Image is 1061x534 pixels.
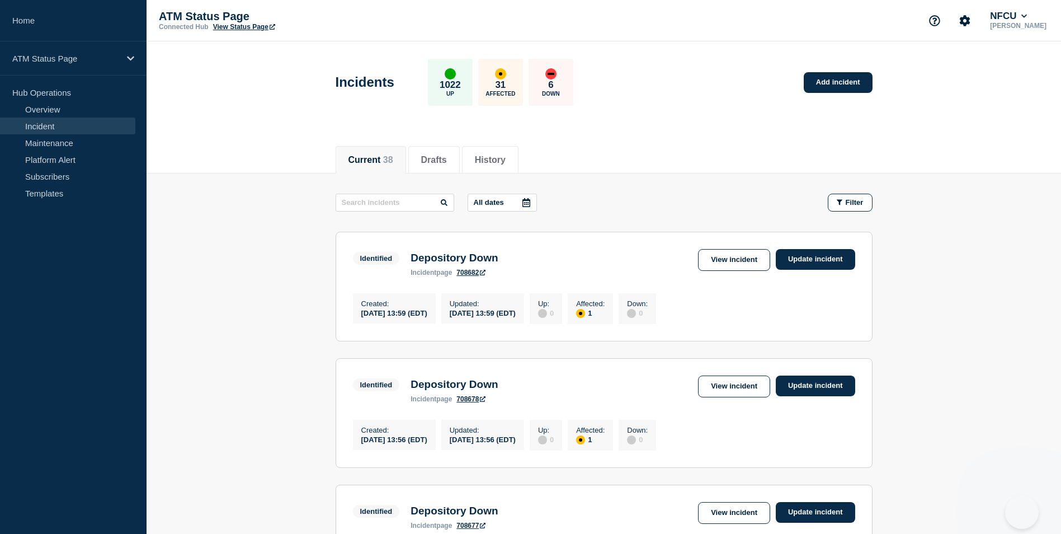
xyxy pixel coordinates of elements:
a: View incident [698,376,770,397]
a: Update incident [776,249,855,270]
div: 0 [538,434,554,444]
span: 38 [383,155,393,165]
p: Updated : [450,426,516,434]
p: Down : [627,299,648,308]
button: Account settings [953,9,977,32]
a: View incident [698,502,770,524]
p: [PERSON_NAME] [988,22,1049,30]
span: Identified [353,378,400,391]
button: Current 38 [348,155,393,165]
p: Affected : [576,299,605,308]
button: Support [923,9,946,32]
p: page [411,269,452,277]
p: Affected : [576,426,605,434]
button: NFCU [988,11,1029,22]
p: Affected [485,91,515,97]
button: Filter [828,194,873,212]
button: Drafts [421,155,447,165]
div: [DATE] 13:56 (EDT) [450,434,516,444]
span: incident [411,522,436,530]
a: Add incident [804,72,873,93]
div: up [445,68,456,79]
span: Identified [353,252,400,265]
div: [DATE] 13:56 (EDT) [361,434,427,444]
p: page [411,395,452,403]
h3: Depository Down [411,378,498,391]
button: History [475,155,506,165]
a: 708677 [456,522,485,530]
div: down [545,68,557,79]
a: View Status Page [213,23,275,31]
div: 1 [576,308,605,318]
a: 708682 [456,269,485,277]
div: 0 [538,308,554,318]
div: affected [576,435,585,444]
a: View incident [698,249,770,271]
div: disabled [627,309,636,318]
button: All dates [468,194,537,212]
p: Created : [361,426,427,434]
div: 0 [627,434,648,444]
p: Down [542,91,560,97]
p: Up : [538,426,554,434]
iframe: Help Scout Beacon - Open [1005,495,1039,529]
h3: Depository Down [411,505,498,517]
div: disabled [538,435,547,444]
div: [DATE] 13:59 (EDT) [450,308,516,317]
input: Search incidents [336,194,454,212]
p: page [411,522,452,530]
div: affected [576,309,585,318]
span: Identified [353,505,400,518]
p: Up : [538,299,554,308]
div: 1 [576,434,605,444]
p: Connected Hub [159,23,209,31]
span: incident [411,269,436,277]
p: 31 [495,79,506,91]
a: 708678 [456,395,485,403]
p: Updated : [450,299,516,308]
p: All dates [474,198,504,207]
p: Up [446,91,454,97]
div: [DATE] 13:59 (EDT) [361,308,427,317]
span: Filter [846,198,864,207]
div: affected [495,68,506,79]
p: Created : [361,299,427,308]
div: disabled [627,435,636,444]
h1: Incidents [336,74,394,90]
h3: Depository Down [411,252,498,264]
p: ATM Status Page [12,54,120,63]
div: disabled [538,309,547,318]
p: ATM Status Page [159,10,383,23]
a: Update incident [776,376,855,396]
p: 1022 [440,79,461,91]
span: incident [411,395,436,403]
p: Down : [627,426,648,434]
div: 0 [627,308,648,318]
a: Update incident [776,502,855,523]
p: 6 [548,79,553,91]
